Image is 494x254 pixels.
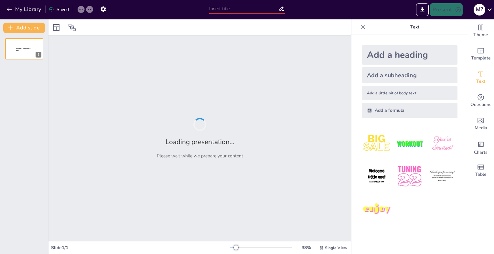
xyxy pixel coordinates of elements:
div: Add a subheading [362,67,457,83]
div: 1 [5,38,43,59]
span: Position [68,24,76,31]
button: Add slide [3,23,45,33]
div: Add images, graphics, shapes or video [468,112,494,136]
div: m z [474,4,485,16]
div: Saved [49,6,69,13]
div: Add charts and graphs [468,136,494,159]
img: 2.jpeg [394,129,424,159]
img: 1.jpeg [362,129,392,159]
span: Questions [470,101,491,108]
div: Get real-time input from your audience [468,89,494,112]
div: Add a table [468,159,494,182]
h2: Loading presentation... [166,137,234,146]
img: 3.jpeg [427,129,457,159]
p: Please wait while we prepare your content [157,153,243,159]
div: Add ready made slides [468,43,494,66]
img: 6.jpeg [427,161,457,191]
p: Text [368,19,461,35]
span: Text [476,78,485,85]
span: Template [471,55,491,62]
span: Sendsteps presentation editor [16,48,30,51]
span: Single View [325,245,347,250]
div: 38 % [298,245,314,251]
img: 5.jpeg [394,161,424,191]
div: Add a formula [362,103,457,118]
div: Add a little bit of body text [362,86,457,100]
div: Change the overall theme [468,19,494,43]
span: Table [475,171,487,178]
span: Media [475,124,487,132]
span: Charts [474,149,488,156]
button: My Library [5,4,44,15]
div: Add a heading [362,45,457,65]
img: 4.jpeg [362,161,392,191]
button: m z [474,3,485,16]
div: Slide 1 / 1 [51,245,230,251]
div: Layout [51,22,61,33]
img: 7.jpeg [362,194,392,224]
span: Theme [473,31,488,38]
button: Export to PowerPoint [416,3,429,16]
div: 1 [36,52,41,58]
div: Add text boxes [468,66,494,89]
button: Present [430,3,462,16]
input: Insert title [209,4,278,14]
